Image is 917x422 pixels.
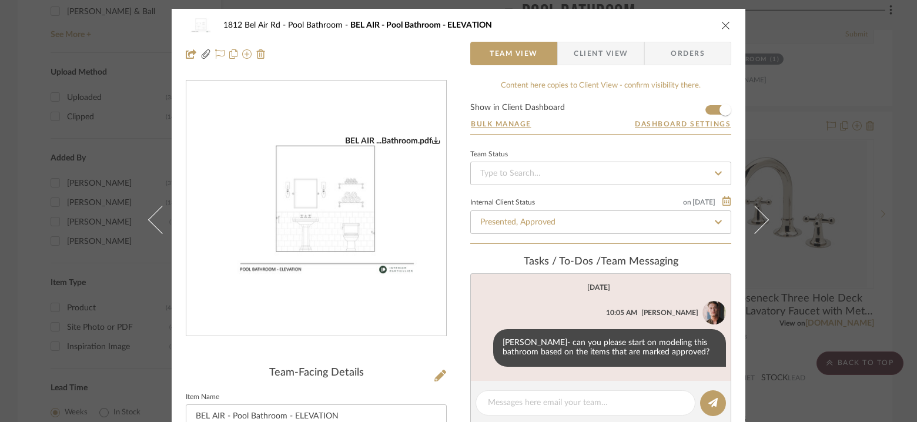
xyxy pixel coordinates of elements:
[470,162,731,185] input: Type to Search…
[345,136,440,146] div: BEL AIR ...Bathroom.pdf
[186,136,446,282] img: 602f1171-2b6a-4e17-a5cd-391e8911e084_436x436.jpg
[490,42,538,65] span: Team View
[288,21,350,29] span: Pool Bathroom
[186,136,446,282] div: 0
[350,21,492,29] span: BEL AIR - Pool Bathroom - ELEVATION
[702,301,726,324] img: a2497b2d-a1a4-483f-9b0d-4fa1f75d8f46.png
[470,256,731,269] div: team Messaging
[223,21,288,29] span: 1812 Bel Air Rd
[606,307,637,318] div: 10:05 AM
[683,199,691,206] span: on
[587,283,610,292] div: [DATE]
[186,367,447,380] div: Team-Facing Details
[658,42,718,65] span: Orders
[470,200,535,206] div: Internal Client Status
[470,119,532,129] button: Bulk Manage
[691,198,717,206] span: [DATE]
[524,256,601,267] span: Tasks / To-Dos /
[186,14,214,37] img: 602f1171-2b6a-4e17-a5cd-391e8911e084_48x40.jpg
[721,20,731,31] button: close
[256,49,266,59] img: Remove from project
[574,42,628,65] span: Client View
[641,307,698,318] div: [PERSON_NAME]
[470,80,731,92] div: Content here copies to Client View - confirm visibility there.
[470,152,508,158] div: Team Status
[493,329,726,367] div: [PERSON_NAME]- can you please start on modeling this bathroom based on the items that are marked ...
[634,119,731,129] button: Dashboard Settings
[470,210,731,234] input: Type to Search…
[186,394,219,400] label: Item Name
